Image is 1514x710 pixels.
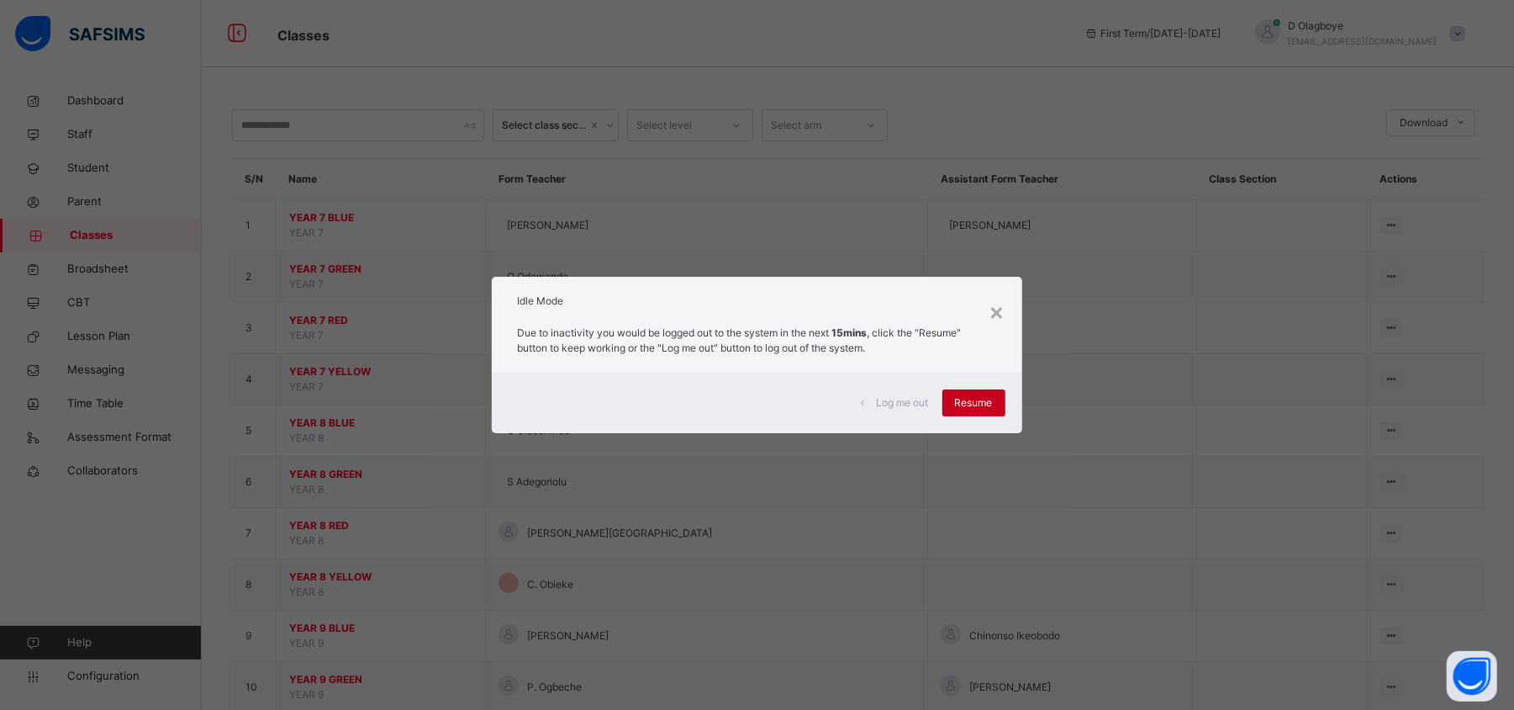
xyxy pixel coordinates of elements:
[517,294,996,309] h2: Idle Mode
[517,326,996,356] p: Due to inactivity you would be logged out to the system in the next , click the "Resume" button t...
[1447,651,1497,702] button: Open asap
[955,395,993,411] span: Resume
[831,326,867,339] strong: 15mins
[877,395,929,411] span: Log me out
[989,294,1005,329] div: ×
